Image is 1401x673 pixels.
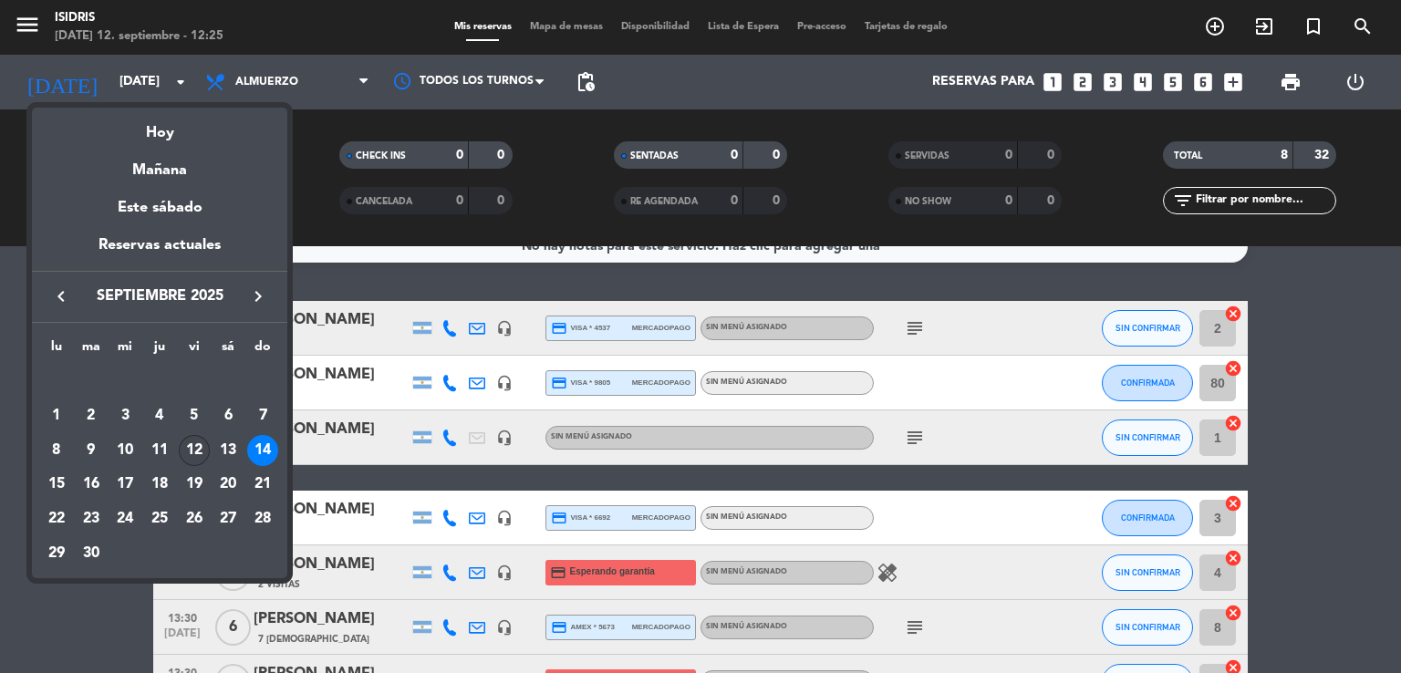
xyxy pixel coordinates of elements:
div: 6 [213,400,244,431]
td: 20 de septiembre de 2025 [212,467,246,502]
div: Hoy [32,108,287,145]
td: 6 de septiembre de 2025 [212,399,246,433]
div: 30 [76,538,107,569]
div: Este sábado [32,182,287,233]
td: 3 de septiembre de 2025 [108,399,142,433]
th: jueves [142,336,177,365]
td: 12 de septiembre de 2025 [177,433,212,468]
td: 23 de septiembre de 2025 [74,502,109,536]
td: 28 de septiembre de 2025 [245,502,280,536]
td: 15 de septiembre de 2025 [39,467,74,502]
div: 11 [144,435,175,466]
div: 25 [144,503,175,534]
th: domingo [245,336,280,365]
div: 4 [144,400,175,431]
td: 2 de septiembre de 2025 [74,399,109,433]
div: 23 [76,503,107,534]
th: martes [74,336,109,365]
div: 14 [247,435,278,466]
td: 5 de septiembre de 2025 [177,399,212,433]
button: keyboard_arrow_right [242,285,275,308]
td: 25 de septiembre de 2025 [142,502,177,536]
td: 16 de septiembre de 2025 [74,467,109,502]
div: 12 [179,435,210,466]
td: 24 de septiembre de 2025 [108,502,142,536]
i: keyboard_arrow_right [247,285,269,307]
div: 7 [247,400,278,431]
td: 26 de septiembre de 2025 [177,502,212,536]
td: SEP. [39,364,280,399]
th: viernes [177,336,212,365]
div: 27 [213,503,244,534]
div: 3 [109,400,140,431]
span: septiembre 2025 [78,285,242,308]
div: Reservas actuales [32,233,287,271]
td: 4 de septiembre de 2025 [142,399,177,433]
div: 5 [179,400,210,431]
div: 18 [144,469,175,500]
td: 19 de septiembre de 2025 [177,467,212,502]
div: 8 [41,435,72,466]
div: 29 [41,538,72,569]
button: keyboard_arrow_left [45,285,78,308]
div: 21 [247,469,278,500]
div: 22 [41,503,72,534]
th: lunes [39,336,74,365]
td: 7 de septiembre de 2025 [245,399,280,433]
td: 9 de septiembre de 2025 [74,433,109,468]
div: Mañana [32,145,287,182]
td: 1 de septiembre de 2025 [39,399,74,433]
div: 13 [213,435,244,466]
td: 29 de septiembre de 2025 [39,536,74,571]
div: 10 [109,435,140,466]
div: 17 [109,469,140,500]
th: sábado [212,336,246,365]
div: 19 [179,469,210,500]
th: miércoles [108,336,142,365]
div: 28 [247,503,278,534]
div: 1 [41,400,72,431]
td: 17 de septiembre de 2025 [108,467,142,502]
div: 26 [179,503,210,534]
div: 16 [76,469,107,500]
div: 15 [41,469,72,500]
i: keyboard_arrow_left [50,285,72,307]
div: 24 [109,503,140,534]
td: 22 de septiembre de 2025 [39,502,74,536]
td: 10 de septiembre de 2025 [108,433,142,468]
div: 9 [76,435,107,466]
div: 20 [213,469,244,500]
td: 18 de septiembre de 2025 [142,467,177,502]
td: 11 de septiembre de 2025 [142,433,177,468]
td: 8 de septiembre de 2025 [39,433,74,468]
td: 14 de septiembre de 2025 [245,433,280,468]
td: 30 de septiembre de 2025 [74,536,109,571]
td: 27 de septiembre de 2025 [212,502,246,536]
td: 13 de septiembre de 2025 [212,433,246,468]
td: 21 de septiembre de 2025 [245,467,280,502]
div: 2 [76,400,107,431]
